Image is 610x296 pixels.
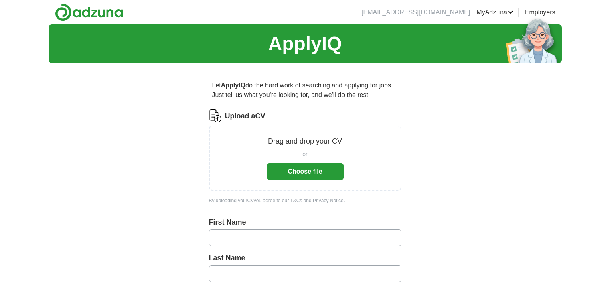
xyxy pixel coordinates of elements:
[267,163,344,180] button: Choose file
[209,253,401,264] label: Last Name
[221,82,245,89] strong: ApplyIQ
[302,150,307,158] span: or
[209,109,222,122] img: CV Icon
[225,111,265,122] label: Upload a CV
[476,8,513,17] a: MyAdzuna
[268,29,342,58] h1: ApplyIQ
[268,136,342,147] p: Drag and drop your CV
[290,198,302,203] a: T&Cs
[209,77,401,103] p: Let do the hard work of searching and applying for jobs. Just tell us what you're looking for, an...
[361,8,470,17] li: [EMAIL_ADDRESS][DOMAIN_NAME]
[209,217,401,228] label: First Name
[525,8,555,17] a: Employers
[313,198,344,203] a: Privacy Notice
[209,197,401,204] div: By uploading your CV you agree to our and .
[55,3,123,21] img: Adzuna logo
